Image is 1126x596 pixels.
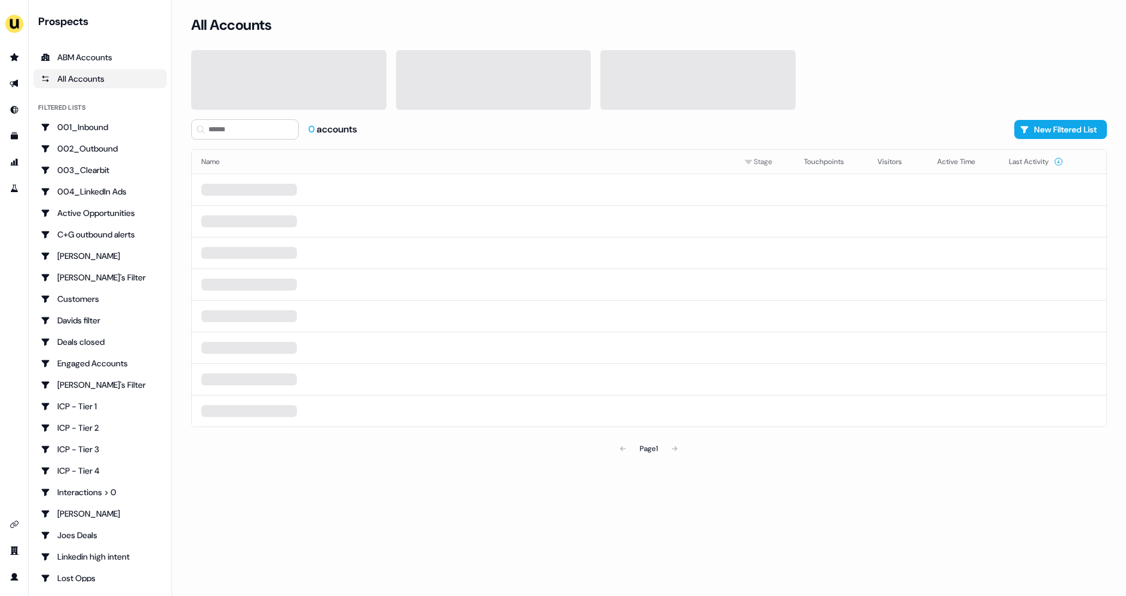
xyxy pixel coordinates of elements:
a: Go to Charlotte's Filter [33,268,167,287]
a: Go to templates [5,126,24,146]
div: Deals closed [41,336,159,348]
th: Name [192,150,735,174]
button: Visitors [878,151,916,172]
div: C+G outbound alerts [41,228,159,240]
a: Go to JJ Deals [33,504,167,523]
button: Last Activity [1009,151,1063,172]
div: Engaged Accounts [41,357,159,369]
a: Go to Davids filter [33,311,167,330]
a: Go to ICP - Tier 4 [33,461,167,480]
div: accounts [308,123,357,136]
span: 0 [308,123,317,135]
div: All Accounts [41,73,159,85]
a: Go to profile [5,567,24,586]
a: Go to integrations [5,515,24,534]
div: Filtered lists [38,103,85,113]
a: Go to Inbound [5,100,24,119]
div: Linkedin high intent [41,551,159,563]
div: Customers [41,293,159,305]
a: Go to attribution [5,153,24,172]
div: ICP - Tier 4 [41,465,159,477]
a: Go to 001_Inbound [33,118,167,137]
div: ICP - Tier 3 [41,443,159,455]
a: Go to Customers [33,289,167,308]
a: Go to Charlotte Stone [33,246,167,265]
a: Go to Interactions > 0 [33,483,167,502]
div: 004_LinkedIn Ads [41,186,159,197]
div: [PERSON_NAME] [41,508,159,520]
button: Active Time [937,151,990,172]
div: ABM Accounts [41,51,159,63]
div: ICP - Tier 2 [41,422,159,434]
a: Go to outbound experience [5,74,24,93]
a: Go to 003_Clearbit [33,160,167,180]
a: Go to Engaged Accounts [33,354,167,373]
h3: All Accounts [191,16,271,34]
a: Go to Joes Deals [33,526,167,545]
a: Go to prospects [5,48,24,67]
a: Go to 004_LinkedIn Ads [33,182,167,201]
div: Interactions > 0 [41,486,159,498]
a: Go to Deals closed [33,332,167,351]
a: Go to ICP - Tier 3 [33,440,167,459]
a: ABM Accounts [33,48,167,67]
a: Go to 002_Outbound [33,139,167,158]
div: Active Opportunities [41,207,159,219]
a: Go to C+G outbound alerts [33,225,167,244]
button: New Filtered List [1014,120,1107,139]
div: Prospects [38,14,167,29]
button: Touchpoints [804,151,858,172]
div: 003_Clearbit [41,164,159,176]
div: Stage [744,156,785,168]
a: Go to ICP - Tier 2 [33,418,167,437]
a: Go to experiments [5,179,24,198]
div: Page 1 [640,443,658,455]
a: Go to Linkedin high intent [33,547,167,566]
div: [PERSON_NAME]'s Filter [41,379,159,391]
a: Go to Geneviève's Filter [33,375,167,394]
a: Go to ICP - Tier 1 [33,397,167,416]
div: Davids filter [41,314,159,326]
div: 002_Outbound [41,143,159,155]
div: ICP - Tier 1 [41,400,159,412]
div: 001_Inbound [41,121,159,133]
a: Go to team [5,541,24,560]
a: Go to Active Opportunities [33,203,167,223]
div: Joes Deals [41,529,159,541]
div: [PERSON_NAME] [41,250,159,262]
div: Lost Opps [41,572,159,584]
a: Go to Lost Opps [33,569,167,588]
div: [PERSON_NAME]'s Filter [41,271,159,283]
a: All accounts [33,69,167,88]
